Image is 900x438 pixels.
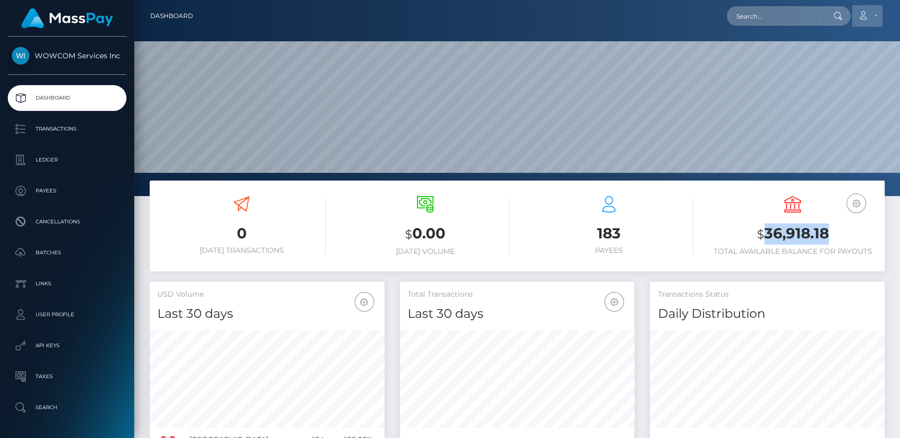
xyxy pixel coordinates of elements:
[8,51,126,60] span: WOWCOM Services Inc
[12,47,29,64] img: WOWCOM Services Inc
[8,333,126,359] a: API Keys
[157,289,377,300] h5: USD Volume
[8,178,126,204] a: Payees
[12,183,122,199] p: Payees
[657,305,877,323] h4: Daily Distribution
[341,247,509,256] h6: [DATE] Volume
[12,369,122,384] p: Taxes
[709,223,877,245] h3: 36,918.18
[157,305,377,323] h4: Last 30 days
[157,223,326,244] h3: 0
[12,338,122,353] p: API Keys
[12,276,122,291] p: Links
[8,209,126,235] a: Cancellations
[525,246,693,255] h6: Payees
[727,6,824,26] input: Search...
[657,289,877,300] h5: Transactions Status
[12,400,122,415] p: Search
[12,214,122,230] p: Cancellations
[8,116,126,142] a: Transactions
[709,247,877,256] h6: Total Available Balance for Payouts
[8,364,126,390] a: Taxes
[12,245,122,261] p: Batches
[12,121,122,137] p: Transactions
[157,246,326,255] h6: [DATE] Transactions
[8,395,126,420] a: Search
[12,152,122,168] p: Ledger
[8,240,126,266] a: Batches
[405,227,412,241] small: $
[408,305,627,323] h4: Last 30 days
[341,223,509,245] h3: 0.00
[150,5,193,27] a: Dashboard
[408,289,627,300] h5: Total Transactions
[12,307,122,322] p: User Profile
[757,227,764,241] small: $
[8,271,126,297] a: Links
[8,302,126,328] a: User Profile
[12,90,122,106] p: Dashboard
[21,8,113,28] img: MassPay Logo
[8,85,126,111] a: Dashboard
[525,223,693,244] h3: 183
[8,147,126,173] a: Ledger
